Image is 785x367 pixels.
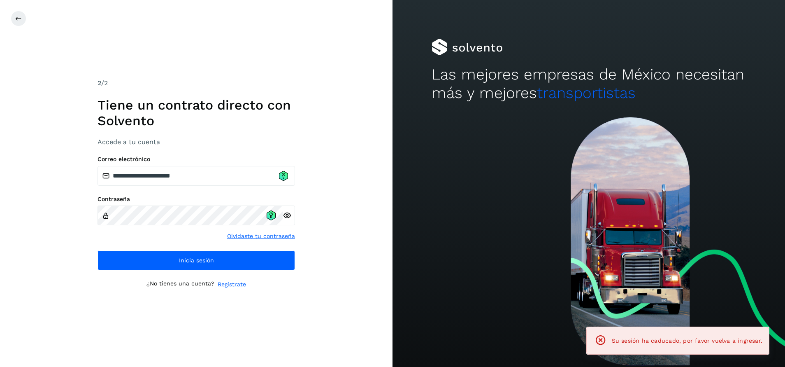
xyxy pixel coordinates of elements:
[98,138,295,146] h3: Accede a tu cuenta
[227,232,295,241] a: Olvidaste tu contraseña
[98,97,295,129] h1: Tiene un contrato directo con Solvento
[98,196,295,203] label: Contraseña
[537,84,636,102] span: transportistas
[612,337,762,344] span: Su sesión ha caducado, por favor vuelva a ingresar.
[98,78,295,88] div: /2
[179,257,214,263] span: Inicia sesión
[218,280,246,289] a: Regístrate
[432,65,746,102] h2: Las mejores empresas de México necesitan más y mejores
[98,79,101,87] span: 2
[98,250,295,270] button: Inicia sesión
[98,156,295,163] label: Correo electrónico
[146,280,214,289] p: ¿No tienes una cuenta?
